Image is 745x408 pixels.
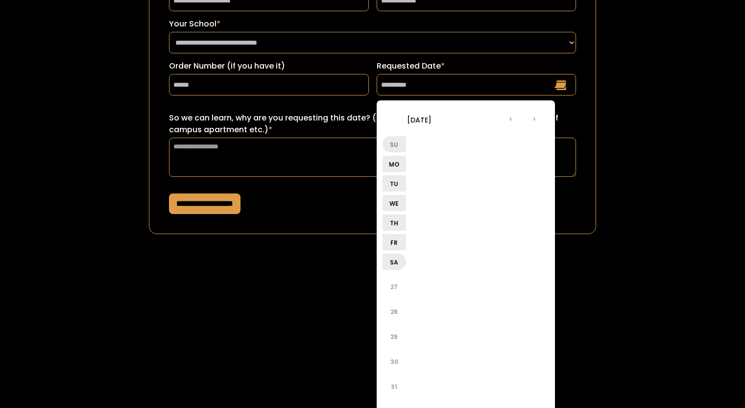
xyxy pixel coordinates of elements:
[383,136,406,152] li: Su
[383,375,406,398] li: 31
[383,254,406,270] li: Sa
[383,215,406,231] li: Th
[383,350,406,373] li: 30
[523,106,546,130] li: ›
[169,112,576,136] label: So we can learn, why are you requesting this date? (ex: sorority recruitment, lease turn over for...
[499,106,523,130] li: ‹
[383,300,406,323] li: 28
[383,175,406,192] li: Tu
[169,60,368,72] label: Order Number (if you have it)
[169,18,576,30] label: Your School
[377,60,576,72] label: Requested Date
[383,195,406,211] li: We
[383,325,406,348] li: 29
[383,275,406,298] li: 27
[383,156,406,172] li: Mo
[383,108,456,131] li: [DATE]
[383,234,406,250] li: Fr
